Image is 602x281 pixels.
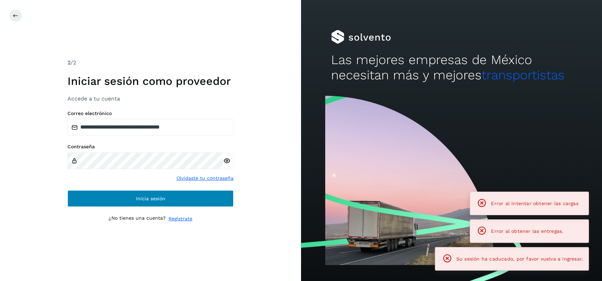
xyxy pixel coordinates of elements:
[176,175,234,182] a: Olvidaste tu contraseña
[482,68,565,82] span: transportistas
[67,74,234,88] h1: Iniciar sesión como proveedor
[331,52,572,83] h2: Las mejores empresas de México necesitan más y mejores
[168,215,192,222] a: Regístrate
[136,196,165,201] span: Inicia sesión
[67,190,234,207] button: Inicia sesión
[109,215,166,222] p: ¿No tienes una cuenta?
[67,144,234,150] label: Contraseña
[67,111,234,116] label: Correo electrónico
[456,256,583,262] span: Su sesión ha caducado, por favor vuelva a ingresar.
[67,59,234,67] div: /2
[67,59,71,66] span: 2
[491,201,578,206] span: Error al intentar obtener las cargas
[491,228,563,234] span: Error al obtener las entregas.
[67,95,234,102] h3: Accede a tu cuenta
